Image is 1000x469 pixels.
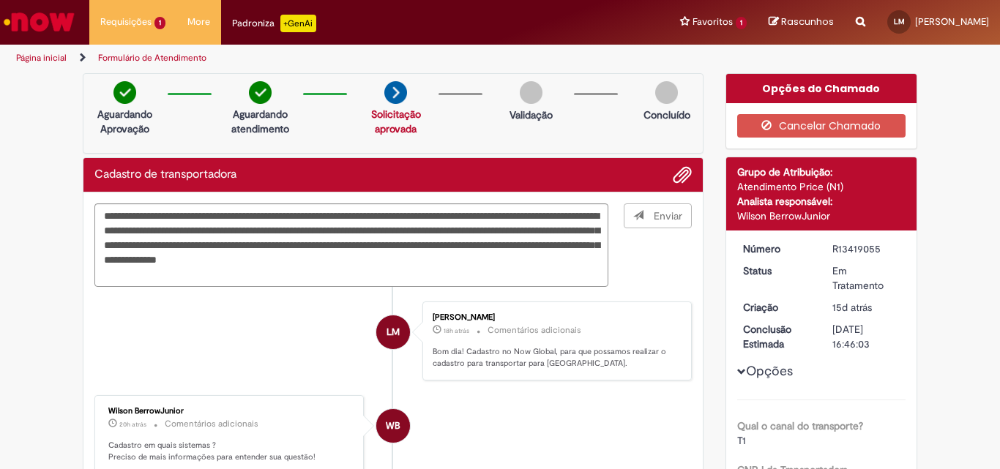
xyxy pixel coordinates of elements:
[726,74,917,103] div: Opções do Chamado
[113,81,136,104] img: check-circle-green.png
[737,194,906,209] div: Analista responsável:
[89,107,160,136] p: Aguardando Aprovação
[643,108,690,122] p: Concluído
[433,313,676,322] div: [PERSON_NAME]
[732,322,822,351] dt: Conclusão Estimada
[510,108,553,122] p: Validação
[119,420,146,429] time: 28/08/2025 09:43:43
[832,241,900,256] div: R13419055
[520,81,542,104] img: img-circle-grey.png
[154,17,165,29] span: 1
[488,324,581,337] small: Comentários adicionais
[94,203,608,287] textarea: Digite sua mensagem aqui...
[371,108,421,135] a: Solicitação aprovada
[386,408,400,443] span: WB
[187,15,210,29] span: More
[387,315,400,350] span: LM
[732,300,822,315] dt: Criação
[732,263,822,278] dt: Status
[444,326,469,335] time: 28/08/2025 11:38:12
[832,301,872,314] span: 15d atrás
[693,15,733,29] span: Favoritos
[832,301,872,314] time: 14/08/2025 17:51:29
[769,15,834,29] a: Rascunhos
[894,17,905,26] span: LM
[737,434,746,447] span: T1
[232,15,316,32] div: Padroniza
[781,15,834,29] span: Rascunhos
[655,81,678,104] img: img-circle-grey.png
[376,315,410,349] div: Luciana Marcelino Monteiro
[737,165,906,179] div: Grupo de Atribuição:
[832,300,900,315] div: 14/08/2025 17:51:29
[737,114,906,138] button: Cancelar Chamado
[732,241,822,256] dt: Número
[832,322,900,351] div: [DATE] 16:46:03
[433,346,676,369] p: Bom dia! Cadastro no Now Global, para que possamos realizar o cadastro para transportar para [GEO...
[736,17,747,29] span: 1
[673,165,692,184] button: Adicionar anexos
[98,52,206,64] a: Formulário de Atendimento
[280,15,316,32] p: +GenAi
[384,81,407,104] img: arrow-next.png
[11,45,656,72] ul: Trilhas de página
[737,209,906,223] div: Wilson BerrowJunior
[225,107,296,136] p: Aguardando atendimento
[737,179,906,194] div: Atendimento Price (N1)
[737,419,863,432] b: Qual o canal do transporte?
[165,418,258,430] small: Comentários adicionais
[94,168,236,181] h2: Cadastro de transportadora Histórico de tíquete
[832,263,900,293] div: Em Tratamento
[108,440,352,462] p: Cadastro em quais sistemas ? Preciso de mais informações para entender sua questão!
[16,52,67,64] a: Página inicial
[108,407,352,416] div: Wilson BerrowJunior
[249,81,272,104] img: check-circle-green.png
[100,15,152,29] span: Requisições
[119,420,146,429] span: 20h atrás
[1,7,77,37] img: ServiceNow
[376,409,410,443] div: Wilson BerrowJunior
[444,326,469,335] span: 18h atrás
[915,15,989,28] span: [PERSON_NAME]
